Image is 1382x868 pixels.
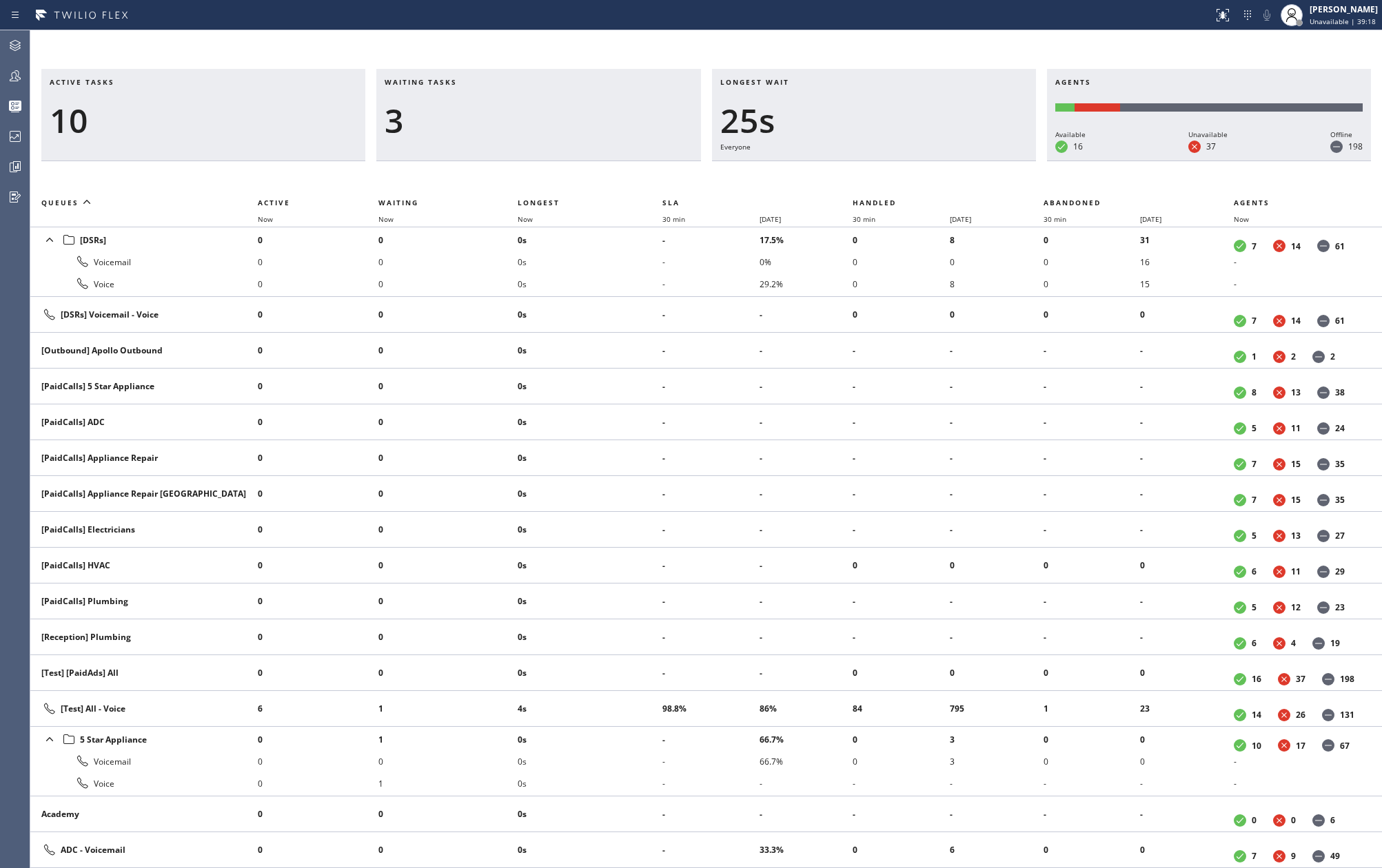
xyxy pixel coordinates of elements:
dt: Unavailable [1273,315,1286,327]
dt: Available [1055,141,1068,153]
dt: Unavailable [1273,530,1286,542]
li: 0 [950,251,1044,273]
span: 30 min [1044,214,1066,224]
dt: Offline [1317,494,1330,506]
li: 16 [1140,251,1234,273]
li: - [662,340,760,362]
dd: 6 [1252,637,1257,649]
li: 66.7% [760,750,853,772]
li: - [760,555,853,577]
dd: 2 [1330,351,1335,362]
dt: Available [1234,422,1246,435]
dd: 7 [1252,240,1257,252]
dd: 67 [1340,740,1350,752]
dd: 5 [1252,422,1257,434]
dd: 16 [1252,673,1261,685]
div: 5 Star Appliance [41,730,247,749]
div: [PaidCalls] HVAC [41,559,247,571]
li: 0 [258,626,378,648]
li: 1 [1044,698,1141,720]
li: 0 [378,555,518,577]
li: 0 [258,251,378,273]
dd: 4 [1291,637,1296,649]
li: 0 [1140,750,1234,772]
dt: Unavailable [1273,351,1286,363]
dt: Unavailable [1278,709,1290,721]
dd: 37 [1206,141,1216,152]
dt: Unavailable [1188,141,1201,153]
li: 0s [518,447,662,469]
li: - [1140,447,1234,469]
li: - [662,555,760,577]
dt: Offline [1312,637,1325,650]
li: - [662,626,760,648]
li: - [662,411,760,433]
dd: 14 [1291,240,1301,252]
li: - [1044,483,1141,505]
li: - [662,375,760,397]
li: 0 [258,483,378,505]
li: - [662,483,760,505]
li: 0 [258,447,378,469]
dt: Offline [1317,530,1330,542]
li: 0 [853,273,950,295]
li: - [662,662,760,684]
dt: Unavailable [1278,673,1290,685]
dt: Available [1234,739,1246,752]
li: - [760,519,853,541]
li: - [1234,251,1365,273]
li: 0 [1140,304,1234,326]
dt: Available [1234,386,1246,399]
li: 0s [518,304,662,326]
span: [DATE] [950,214,971,224]
li: 31 [1140,229,1234,251]
dd: 198 [1348,141,1363,152]
dt: Available [1234,637,1246,650]
dt: Available [1234,566,1246,578]
dd: 19 [1330,637,1340,649]
span: Waiting tasks [385,77,457,87]
dd: 15 [1291,494,1301,506]
dd: 131 [1340,709,1354,721]
dd: 11 [1291,566,1301,577]
dd: 12 [1291,601,1301,613]
dt: Offline [1317,315,1330,327]
li: - [1140,626,1234,648]
li: 0 [378,375,518,397]
li: - [760,411,853,433]
li: 0 [853,251,950,273]
dd: 7 [1252,315,1257,327]
li: 0 [1044,251,1141,273]
dt: Available [1234,709,1246,721]
dd: 14 [1252,709,1261,721]
li: 0% [760,251,853,273]
li: - [1234,750,1365,772]
li: - [760,590,853,612]
div: [PaidCalls] 5 Star Appliance [41,380,247,392]
li: 0 [258,411,378,433]
li: 29.2% [760,273,853,295]
span: Waiting [378,198,418,207]
li: 4s [518,698,662,720]
li: - [950,626,1044,648]
dd: 10 [1252,740,1261,752]
div: Everyone [720,141,1028,153]
div: [PaidCalls] ADC [41,416,247,428]
dd: 13 [1291,386,1301,398]
dt: Unavailable [1273,601,1286,614]
li: - [1044,411,1141,433]
dd: 7 [1252,458,1257,470]
li: 0s [518,728,662,750]
span: Longest [518,198,560,207]
li: 0s [518,483,662,505]
span: Now [518,214,533,224]
li: - [853,340,950,362]
li: 0s [518,251,662,273]
div: Offline [1330,128,1363,141]
div: [PaidCalls] Appliance Repair [41,452,247,464]
li: 0 [853,750,950,772]
dt: Available [1234,351,1246,363]
li: 0 [1044,750,1141,772]
dd: 14 [1291,315,1301,327]
li: 0 [258,519,378,541]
